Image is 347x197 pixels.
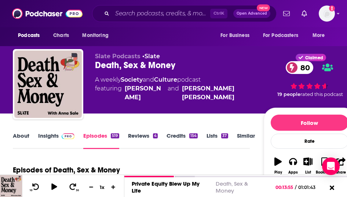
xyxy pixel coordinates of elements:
[305,170,311,175] div: List
[295,185,296,190] span: /
[92,5,277,22] div: Search podcasts, credits, & more...
[305,56,323,60] span: Claimed
[18,30,40,41] span: Podcasts
[62,133,74,139] img: Podchaser Pro
[216,180,248,194] a: Death, Sex & Money
[336,170,346,175] div: Share
[277,92,300,97] span: 19 people
[274,170,282,175] div: Play
[96,184,109,190] div: 1 x
[167,132,198,149] a: Credits154
[38,132,74,149] a: InsightsPodchaser Pro
[142,53,160,60] span: •
[128,132,158,149] a: Reviews4
[14,51,82,118] img: Death, Sex & Money
[13,166,120,175] h1: Episodes of Death, Sex & Money
[307,29,334,42] button: open menu
[293,61,314,74] span: 80
[286,61,314,74] a: 80
[329,5,335,11] svg: Add a profile image
[154,76,177,83] a: Culture
[299,7,310,20] a: Show notifications dropdown
[237,12,267,15] span: Open Advanced
[132,180,200,194] a: Private Equity Blew Up My Life
[145,53,160,60] a: Slate
[288,170,298,175] div: Apps
[319,5,335,22] span: Logged in as csummie
[13,132,29,149] a: About
[13,29,49,42] button: open menu
[83,132,119,149] a: Episodes519
[189,133,198,138] div: 154
[258,29,309,42] button: open menu
[322,157,340,175] div: Open Intercom Messenger
[143,76,154,83] span: and
[153,133,158,138] div: 4
[296,185,323,190] span: 01:01:43
[95,53,140,60] span: Slate Podcasts
[182,84,263,102] a: Liliana Maria Percy Ruíz
[121,76,143,83] a: Society
[257,4,270,11] span: New
[319,5,335,22] button: Show profile menu
[30,189,32,192] span: 10
[112,8,210,19] input: Search podcasts, credits, & more...
[300,92,343,97] span: rated this podcast
[82,30,108,41] span: Monitoring
[285,153,300,179] button: Apps
[237,132,255,149] a: Similar
[263,30,298,41] span: For Podcasters
[77,29,118,42] button: open menu
[210,9,227,18] span: Ctrl K
[95,84,263,102] span: featuring
[168,84,179,102] span: and
[220,30,249,41] span: For Business
[53,30,69,41] span: Charts
[315,153,333,179] button: Bookmark
[275,185,295,190] span: 00:13:55
[215,29,259,42] button: open menu
[319,5,335,22] img: User Profile
[313,30,325,41] span: More
[316,170,333,175] div: Bookmark
[76,189,79,192] span: 30
[271,153,286,179] button: Play
[48,29,73,42] a: Charts
[221,133,228,138] div: 37
[300,153,315,179] button: List
[12,7,83,21] img: Podchaser - Follow, Share and Rate Podcasts
[95,75,263,102] div: A weekly podcast
[111,133,119,138] div: 519
[207,132,228,149] a: Lists37
[233,9,270,18] button: Open AdvancedNew
[280,7,293,20] a: Show notifications dropdown
[66,183,80,192] button: 30
[28,183,42,192] button: 10
[125,84,165,102] a: Anna Sale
